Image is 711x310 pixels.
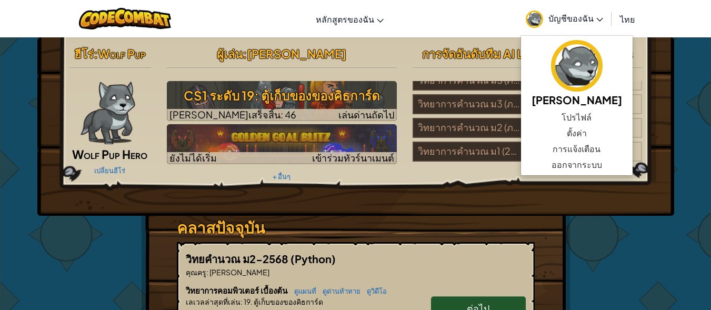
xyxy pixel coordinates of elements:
a: ดูแผนที่ [289,287,316,295]
a: เล่นด่านถัดไป [167,81,397,121]
a: ยังไม่ได้เริ่มเข้าร่วมทัวร์นาเมนต์ [167,124,397,164]
span: เข้าร่วมทัวร์นาเมนต์ [312,152,394,164]
img: wolf-pup-paper-doll.png [81,81,135,144]
span: การแจ้งเตือน [553,143,600,155]
span: (Python) [291,252,336,265]
a: ดูด่านท้าทาย [317,287,360,295]
a: ดูวิดีโอ [362,287,387,295]
span: การจัดอันดับทีม AI League [422,46,550,61]
h5: [PERSON_NAME] [532,92,622,108]
a: + อื่นๆ [273,172,291,181]
img: avatar [551,40,603,92]
span: [PERSON_NAME] [208,267,269,277]
span: : [206,267,208,277]
span: : [241,297,243,306]
img: avatar [526,11,543,28]
span: บัญชีของฉัน [548,13,603,24]
a: วิทยาการคำนวณ ม3 (ภาค2/2567)26ผู้เล่น [413,81,643,93]
span: วิทยคำนวณ ม2-2568 [186,252,291,265]
img: Golden Goal [167,124,397,164]
a: เปลี่ยนฮีโร่ [94,166,125,175]
span: Wolf Pup [98,46,146,61]
span: Wolf Pup Hero [72,147,147,162]
span: เล่นด่านถัดไป [338,108,394,121]
a: ไทย [615,5,640,33]
span: หลักสูตรของฉัน [316,14,374,25]
a: วิทยาการคำนวณ ม2 (ภาค2/2567)19ผู้เล่น [413,128,643,140]
span: : [243,46,247,61]
a: วิทยาการคำนวณ ม1 (2568)16ผู้เล่น [413,152,643,164]
span: วิทยาการคอมพิวเตอร์ เบื้องต้น [186,285,289,295]
div: วิทยาการคำนวณ ม2 (ภาค2/2567) [413,118,527,138]
div: วิทยาการคำนวณ ม3 (ภาค2/2567) [413,94,527,114]
span: ฮีโร่ [74,46,94,61]
span: 19. [243,297,253,306]
a: การแจ้งเตือน [521,141,633,157]
img: CodeCombat logo [79,8,171,29]
h3: CS1 ระดับ 19: ตู้เก็บของของคิธการ์ด [167,84,397,107]
span: ผู้เล่น [217,46,243,61]
a: ออกจากระบบ [521,157,633,173]
a: บัญชีของฉัน [520,2,608,35]
span: ไทย [620,14,635,25]
a: [PERSON_NAME] [521,38,633,109]
span: ยังไม่ได้เริ่ม [169,152,217,164]
span: [PERSON_NAME]เสร็จสิ้น: 46 [169,108,296,121]
span: เลเวลล่าสุดที่เล่น [186,297,241,306]
a: โปรไฟล์ [521,109,633,125]
span: ตู้เก็บของของคิธการ์ด [253,297,323,306]
h3: คลาสปัจจุบัน [177,216,535,239]
div: วิทยาการคำนวณ ม1 (2568) [413,142,527,162]
span: [PERSON_NAME] [247,46,346,61]
img: CS1 ระดับ 19: ตู้เก็บของของคิธการ์ด [167,81,397,121]
a: ตั้งค่า [521,125,633,141]
span: : [94,46,98,61]
a: หลักสูตรของฉัน [311,5,389,33]
a: วิทยาการคำนวณ ม3 (ภาค2/2567)25ผู้เล่น [413,104,643,116]
span: คุณครู [186,267,206,277]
